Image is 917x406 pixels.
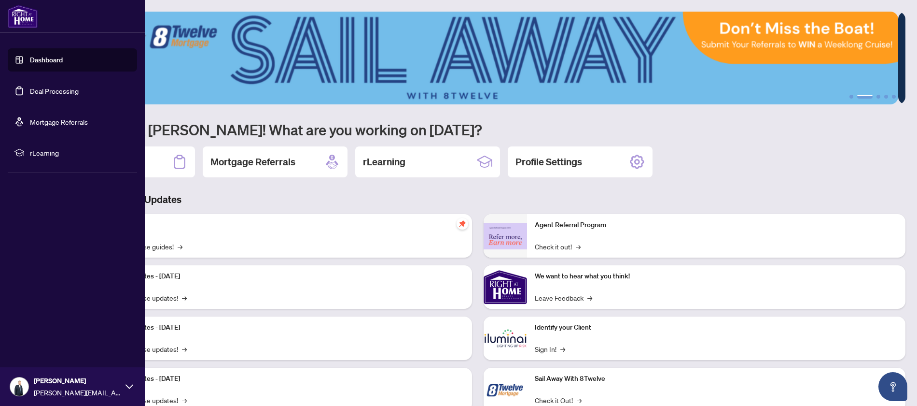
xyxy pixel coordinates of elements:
[50,193,905,206] h3: Brokerage & Industry Updates
[484,317,527,360] img: Identify your Client
[535,374,898,384] p: Sail Away With 8Twelve
[182,344,187,354] span: →
[849,95,853,99] button: 1
[884,95,888,99] button: 4
[182,395,187,406] span: →
[101,220,464,231] p: Self-Help
[8,5,38,28] img: logo
[30,117,88,126] a: Mortgage Referrals
[577,395,582,406] span: →
[457,218,468,230] span: pushpin
[892,95,896,99] button: 5
[535,271,898,282] p: We want to hear what you think!
[535,322,898,333] p: Identify your Client
[30,87,79,95] a: Deal Processing
[484,223,527,249] img: Agent Referral Program
[363,155,405,169] h2: rLearning
[34,387,121,398] span: [PERSON_NAME][EMAIL_ADDRESS][DOMAIN_NAME]
[101,374,464,384] p: Platform Updates - [DATE]
[30,56,63,64] a: Dashboard
[535,344,565,354] a: Sign In!→
[857,95,873,99] button: 2
[50,12,898,104] img: Slide 1
[560,344,565,354] span: →
[101,322,464,333] p: Platform Updates - [DATE]
[587,292,592,303] span: →
[535,292,592,303] a: Leave Feedback→
[535,241,581,252] a: Check it out!→
[484,265,527,309] img: We want to hear what you think!
[576,241,581,252] span: →
[876,95,880,99] button: 3
[210,155,295,169] h2: Mortgage Referrals
[182,292,187,303] span: →
[535,220,898,231] p: Agent Referral Program
[515,155,582,169] h2: Profile Settings
[101,271,464,282] p: Platform Updates - [DATE]
[10,377,28,396] img: Profile Icon
[178,241,182,252] span: →
[535,395,582,406] a: Check it Out!→
[50,120,905,139] h1: Welcome back [PERSON_NAME]! What are you working on [DATE]?
[30,147,130,158] span: rLearning
[878,372,907,401] button: Open asap
[34,376,121,386] span: [PERSON_NAME]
